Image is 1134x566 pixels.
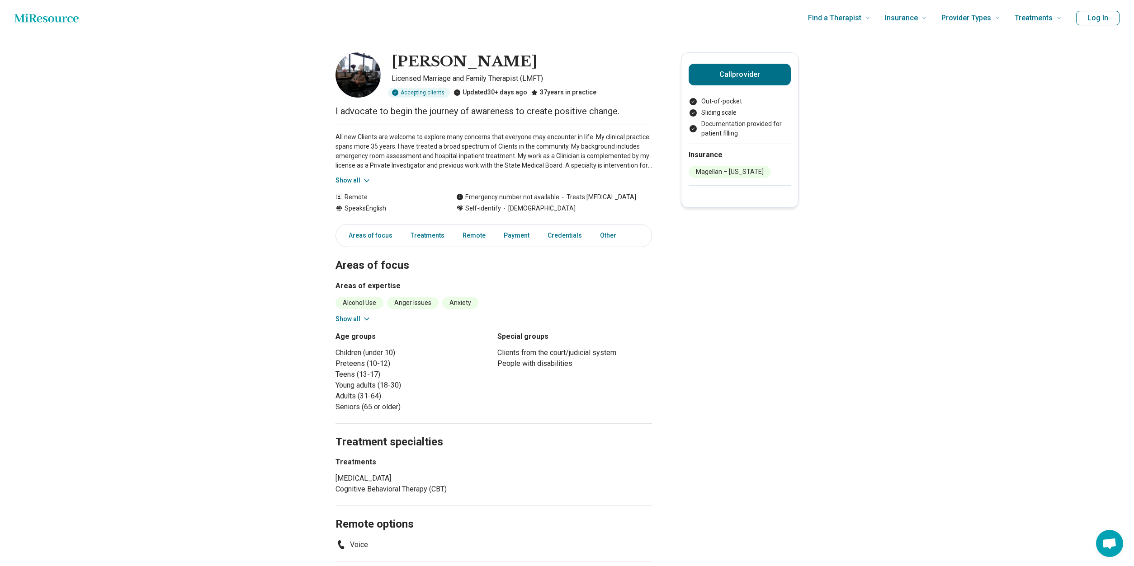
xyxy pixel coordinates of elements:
[335,473,462,484] li: [MEDICAL_DATA]
[689,108,791,117] li: Sliding scale
[14,9,79,27] a: Home page
[335,539,368,550] li: Voice
[335,105,652,117] p: I advocate to begin the journey of awareness to create positive change.
[808,12,861,24] span: Find a Therapist
[392,73,652,84] p: Licensed Marriage and Family Therapist (LMFT)
[442,297,478,309] li: Anxiety
[497,331,652,342] h3: Special groups
[335,52,381,98] img: Bernard Karmatz, Licensed Marriage and Family Therapist (LMFT)
[689,97,791,138] ul: Payment options
[1015,12,1053,24] span: Treatments
[335,192,438,202] div: Remote
[454,88,527,98] div: Updated 30+ days ago
[335,176,371,185] button: Show all
[498,226,535,245] a: Payment
[941,12,991,24] span: Provider Types
[531,88,596,98] div: 37 years in practice
[335,413,652,450] h2: Treatment specialties
[689,166,771,178] li: Magellan – [US_STATE]
[335,369,490,380] li: Teens (13-17)
[405,226,450,245] a: Treatments
[335,204,438,213] div: Speaks English
[465,204,501,213] span: Self-identify
[335,347,490,358] li: Children (under 10)
[392,52,537,71] h1: [PERSON_NAME]
[335,495,652,532] h2: Remote options
[559,192,636,202] span: Treats [MEDICAL_DATA]
[689,119,791,138] li: Documentation provided for patient filling
[335,457,462,468] h3: Treatments
[595,226,627,245] a: Other
[542,226,587,245] a: Credentials
[1096,530,1123,557] div: Open chat
[388,88,450,98] div: Accepting clients
[689,64,791,85] button: Callprovider
[387,297,439,309] li: Anger Issues
[689,150,791,160] h2: Insurance
[497,358,652,369] li: People with disabilities
[335,314,371,324] button: Show all
[457,226,491,245] a: Remote
[335,391,490,402] li: Adults (31-64)
[335,281,652,291] h3: Areas of expertise
[338,226,398,245] a: Areas of focus
[335,402,490,412] li: Seniors (65 or older)
[689,97,791,106] li: Out-of-pocket
[335,484,462,495] li: Cognitive Behavioral Therapy (CBT)
[497,347,652,358] li: Clients from the court/judicial system
[335,380,490,391] li: Young adults (18-30)
[335,297,383,309] li: Alcohol Use
[335,132,652,170] p: All new Clients are welcome to explore many concerns that everyone may encounter in life. My clin...
[456,192,559,202] div: Emergency number not available
[1076,11,1120,25] button: Log In
[885,12,918,24] span: Insurance
[335,358,490,369] li: Preteens (10-12)
[335,331,490,342] h3: Age groups
[501,204,576,213] span: [DEMOGRAPHIC_DATA]
[335,236,652,273] h2: Areas of focus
